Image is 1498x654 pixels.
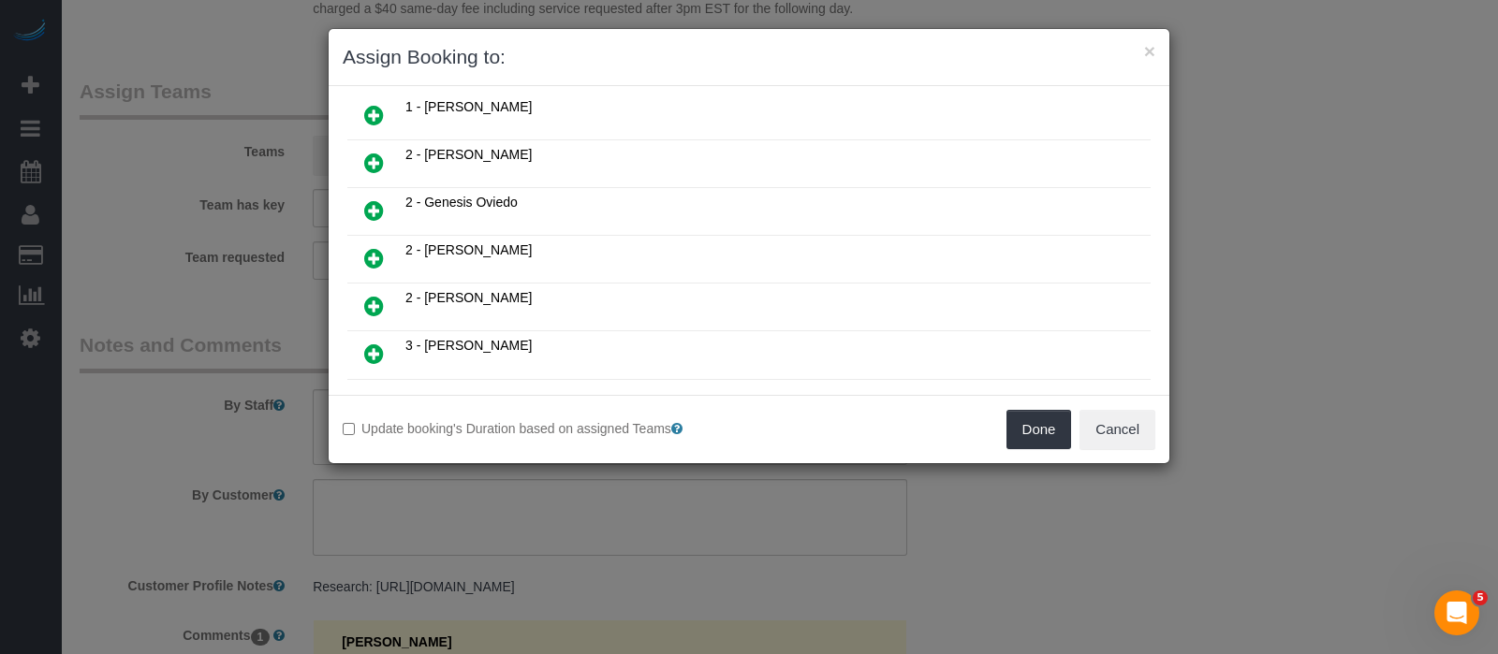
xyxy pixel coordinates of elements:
[343,423,355,435] input: Update booking's Duration based on assigned Teams
[405,99,532,114] span: 1 - [PERSON_NAME]
[343,43,1155,71] h3: Assign Booking to:
[405,147,532,162] span: 2 - [PERSON_NAME]
[343,419,735,438] label: Update booking's Duration based on assigned Teams
[1006,410,1072,449] button: Done
[405,242,532,257] span: 2 - [PERSON_NAME]
[1434,590,1479,635] iframe: Intercom live chat
[1473,590,1488,605] span: 5
[405,195,518,210] span: 2 - Genesis Oviedo
[405,290,532,305] span: 2 - [PERSON_NAME]
[405,338,532,353] span: 3 - [PERSON_NAME]
[1079,410,1155,449] button: Cancel
[1144,41,1155,61] button: ×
